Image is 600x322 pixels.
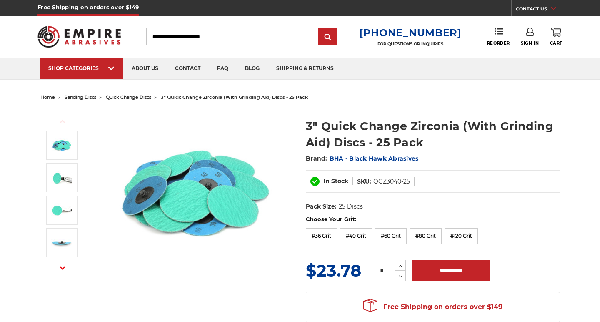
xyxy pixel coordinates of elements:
[306,202,337,211] dt: Pack Size:
[373,177,410,186] dd: QGZ3040-25
[65,94,96,100] a: sanding discs
[209,58,237,79] a: faq
[51,167,72,188] img: Air grinder Sanding Disc
[106,94,151,100] a: quick change discs
[37,20,121,53] img: Empire Abrasives
[123,58,167,79] a: about us
[323,177,348,185] span: In Stock
[51,232,72,253] img: Zirconia with Grinding Aid Roloc Disc
[550,28,562,46] a: Cart
[306,260,361,281] span: $23.78
[306,215,560,224] label: Choose Your Grit:
[306,155,327,162] span: Brand:
[268,58,342,79] a: shipping & returns
[52,259,72,277] button: Next
[51,135,72,156] img: 3 Inch Quick Change Discs with Grinding Aid
[550,40,562,46] span: Cart
[363,299,502,315] span: Free Shipping on orders over $149
[487,40,510,46] span: Reorder
[48,65,115,71] div: SHOP CATEGORIES
[330,155,419,162] a: BHA - Black Hawk Abrasives
[521,40,539,46] span: Sign In
[237,58,268,79] a: blog
[52,113,72,131] button: Previous
[339,202,363,211] dd: 25 Discs
[51,200,72,221] img: Die Grinder Sanding Disc
[306,118,560,151] h1: 3" Quick Change Zirconia (With Grinding Aid) Discs - 25 Pack
[167,58,209,79] a: contact
[112,109,279,276] img: 3 Inch Quick Change Discs with Grinding Aid
[357,177,371,186] dt: SKU:
[516,4,562,16] a: CONTACT US
[359,41,462,47] p: FOR QUESTIONS OR INQUIRIES
[161,94,308,100] span: 3" quick change zirconia (with grinding aid) discs - 25 pack
[487,28,510,45] a: Reorder
[40,94,55,100] a: home
[320,29,336,45] input: Submit
[359,27,462,39] a: [PHONE_NUMBER]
